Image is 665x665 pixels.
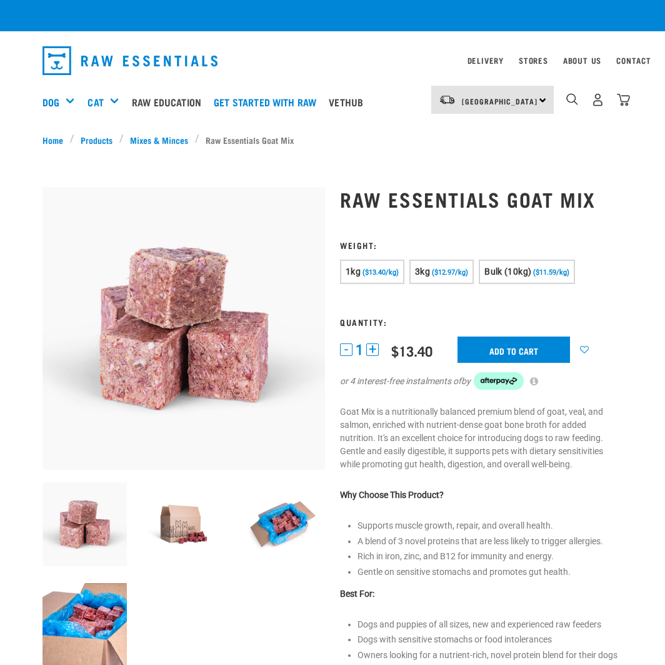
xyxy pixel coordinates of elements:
a: Mixes & Minces [124,133,195,146]
input: Add to cart [457,337,570,363]
img: user.png [591,93,604,106]
h3: Weight: [340,240,622,250]
a: About Us [563,58,601,63]
img: home-icon@2x.png [617,93,630,106]
a: Cat [87,94,103,109]
span: 3kg [415,267,430,277]
li: Gentle on sensitive stomachs and promotes gut health. [357,566,622,579]
h1: Raw Essentials Goat Mix [340,188,622,210]
img: Raw Essentials Logo [42,46,217,75]
p: Goat Mix is a nutritionally balanced premium blend of goat, veal, and salmon, enriched with nutri... [340,405,622,471]
strong: Why Choose This Product? [340,490,444,500]
li: Owners looking for a nutrient-rich, novel protein blend for their dogs [357,649,622,662]
img: Goat M Ix 38448 [42,482,127,567]
button: Bulk (10kg) ($11.59/kg) [479,260,575,284]
a: Contact [616,58,651,63]
span: ($12.97/kg) [432,268,468,277]
a: Delivery [467,58,504,63]
button: - [340,343,352,356]
li: Supports muscle growth, repair, and overall health. [357,519,622,532]
button: 3kg ($12.97/kg) [409,260,474,284]
span: [GEOGRAPHIC_DATA] [462,99,537,103]
img: Afterpay [474,372,524,390]
li: A blend of 3 novel proteins that are less likely to trigger allergies. [357,535,622,548]
li: Dogs with sensitive stomachs or food intolerances [357,633,622,646]
strong: Best For: [340,589,374,599]
img: Raw Essentials Bulk 10kg Raw Dog Food Box Exterior Design [142,482,226,567]
a: Vethub [326,77,372,127]
a: Get started with Raw [211,77,326,127]
a: Dog [42,94,59,109]
button: + [366,343,379,356]
span: 1 [356,343,363,357]
a: Products [74,133,119,146]
button: 1kg ($13.40/kg) [340,260,404,284]
a: Raw Education [129,77,211,127]
img: Raw Essentials Bulk 10kg Raw Dog Food Box [241,482,325,567]
a: Home [42,133,70,146]
h3: Quantity: [340,317,622,327]
span: ($11.59/kg) [533,268,569,277]
img: home-icon-1@2x.png [566,93,578,105]
li: Dogs and puppies of all sizes, new and experienced raw feeders [357,618,622,631]
img: van-moving.png [439,94,456,106]
div: or 4 interest-free instalments of by [340,372,622,390]
img: Goat M Ix 38448 [42,187,325,470]
div: $13.40 [391,343,432,358]
a: Stores [519,58,548,63]
span: ($13.40/kg) [362,268,399,277]
span: Bulk (10kg) [484,267,531,277]
nav: breadcrumbs [42,133,622,146]
span: 1kg [346,267,361,277]
li: Rich in iron, zinc, and B12 for immunity and energy. [357,550,622,563]
nav: dropdown navigation [32,41,632,80]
